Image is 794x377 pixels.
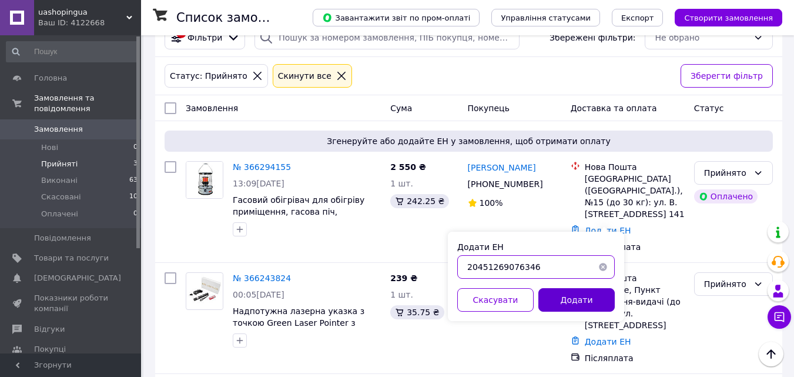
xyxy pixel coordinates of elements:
span: 00:05[DATE] [233,290,284,299]
div: 242.25 ₴ [390,194,449,208]
span: Створити замовлення [684,14,773,22]
div: Прийнято [704,166,749,179]
div: Статус: Прийнято [167,69,250,82]
span: Управління статусами [501,14,591,22]
span: 2 550 ₴ [390,162,426,172]
span: Показники роботи компанії [34,293,109,314]
span: Доставка та оплата [571,104,657,113]
span: 63 [129,175,138,186]
span: Товари та послуги [34,253,109,263]
span: Покупці [34,344,66,355]
img: Фото товару [186,274,223,308]
input: Пошук за номером замовлення, ПІБ покупця, номером телефону, Email, номером накладної [254,26,520,49]
button: Наверх [759,342,783,366]
button: Чат з покупцем [768,305,791,329]
a: № 366243824 [233,273,291,283]
div: Нова Пошта [585,161,685,173]
a: Створити замовлення [663,12,782,22]
span: Покупець [468,104,510,113]
div: 35.75 ₴ [390,305,444,319]
button: Експорт [612,9,664,26]
div: Cкинути все [276,69,334,82]
span: Оплачені [41,209,78,219]
span: Відгуки [34,324,65,335]
span: Нові [41,142,58,153]
span: uashopingua [38,7,126,18]
span: 239 ₴ [390,273,417,283]
a: Надпотужна лазерна указка з точкою Green Laser Pointer з насадками лазер-указка LASER указка з ак... [233,306,369,351]
span: Скасовані [41,192,81,202]
div: Нова Пошта [585,272,685,284]
div: [GEOGRAPHIC_DATA] ([GEOGRAPHIC_DATA].), №15 (до 30 кг): ул. В. [STREET_ADDRESS] 141 [585,173,685,220]
input: Пошук [6,41,139,62]
span: Згенеруйте або додайте ЕН у замовлення, щоб отримати оплату [169,135,768,147]
span: Фільтри [187,32,222,44]
span: Статус [694,104,724,113]
a: № 366294155 [233,162,291,172]
span: 10 [129,192,138,202]
span: 3 [133,159,138,169]
div: Не обрано [655,31,749,44]
a: Фото товару [186,272,223,310]
div: Ваш ID: 4122668 [38,18,141,28]
div: Пром-оплата [585,241,685,253]
span: Головна [34,73,67,84]
span: Збережені фільтри: [550,32,635,44]
a: Додати ЕН [585,337,631,346]
button: Управління статусами [491,9,600,26]
button: Очистить [591,255,615,279]
button: Завантажити звіт по пром-оплаті [313,9,480,26]
span: Завантажити звіт по пром-оплаті [322,12,470,23]
button: Скасувати [457,288,534,312]
span: Зберегти фільтр [691,69,763,82]
span: Замовлення та повідомлення [34,93,141,114]
h1: Список замовлень [176,11,296,25]
div: с. Шурине, Пункт приймання-видачі (до 30 кг): вул. [STREET_ADDRESS] [585,284,685,331]
a: Гасовий обігрівач для обігріву приміщення, гасова піч, обігрівачі для наметів TS-77 3000W [233,195,364,240]
button: Зберегти фільтр [681,64,773,88]
span: 1 шт. [390,290,413,299]
span: 13:09[DATE] [233,179,284,188]
span: Замовлення [186,104,238,113]
span: Повідомлення [34,233,91,243]
label: Додати ЕН [457,242,504,252]
img: Фото товару [186,162,223,198]
span: Cума [390,104,412,113]
span: 0 [133,142,138,153]
a: [PERSON_NAME] [468,162,536,174]
div: [PHONE_NUMBER] [465,176,545,192]
span: Замовлення [34,124,83,135]
span: [DEMOGRAPHIC_DATA] [34,273,121,283]
span: Експорт [621,14,654,22]
div: Оплачено [694,189,758,203]
span: 0 [133,209,138,219]
span: Виконані [41,175,78,186]
span: Прийняті [41,159,78,169]
div: Прийнято [704,278,749,291]
span: 1 шт. [390,179,413,188]
span: 100% [480,198,503,208]
button: Створити замовлення [675,9,782,26]
div: Післяплата [585,352,685,364]
a: Додати ЕН [585,226,631,235]
button: Додати [538,288,615,312]
a: Фото товару [186,161,223,199]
